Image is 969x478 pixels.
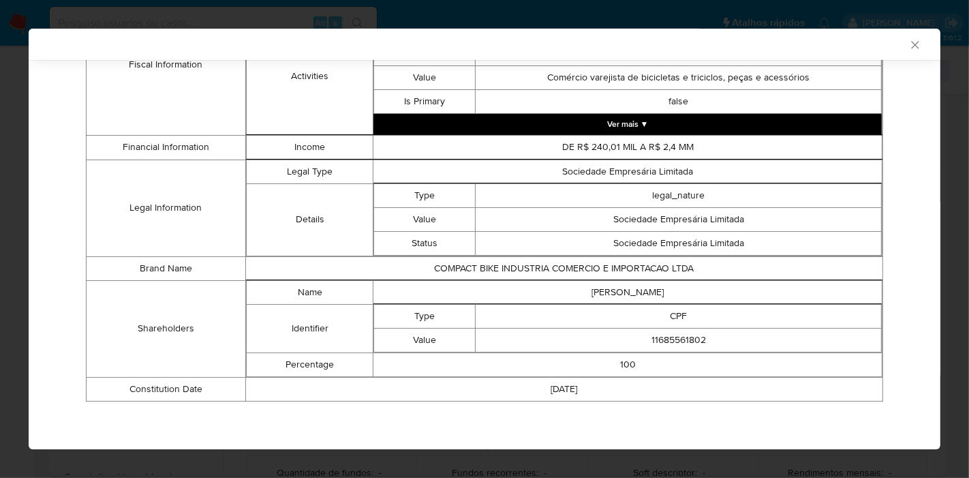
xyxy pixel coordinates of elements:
[246,160,373,183] td: Legal Type
[373,160,882,183] td: Sociedade Empresária Limitada
[476,207,882,231] td: Sociedade Empresária Limitada
[374,89,476,113] td: Is Primary
[246,183,373,256] td: Details
[29,29,940,449] div: closure-recommendation-modal
[476,183,882,207] td: legal_nature
[87,256,246,280] td: Brand Name
[374,207,476,231] td: Value
[476,231,882,255] td: Sociedade Empresária Limitada
[246,18,373,134] td: Activities
[374,231,476,255] td: Status
[374,65,476,89] td: Value
[87,135,246,160] td: Financial Information
[373,353,882,376] td: 100
[246,353,373,376] td: Percentage
[245,256,882,280] td: COMPACT BIKE INDUSTRIA COMERCIO E IMPORTACAO LTDA
[245,377,882,401] td: [DATE]
[476,89,882,113] td: false
[373,280,882,304] td: [PERSON_NAME]
[908,38,921,50] button: Fechar a janela
[87,280,246,377] td: Shareholders
[374,328,476,352] td: Value
[87,160,246,256] td: Legal Information
[476,304,882,328] td: CPF
[246,304,373,353] td: Identifier
[373,114,882,134] button: Expand array
[374,304,476,328] td: Type
[87,377,246,401] td: Constitution Date
[476,65,882,89] td: Comércio varejista de bicicletas e triciclos, peças e acessórios
[374,183,476,207] td: Type
[373,135,882,159] td: DE R$ 240,01 MIL A R$ 2,4 MM
[476,328,882,352] td: 11685561802
[246,280,373,304] td: Name
[246,135,373,159] td: Income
